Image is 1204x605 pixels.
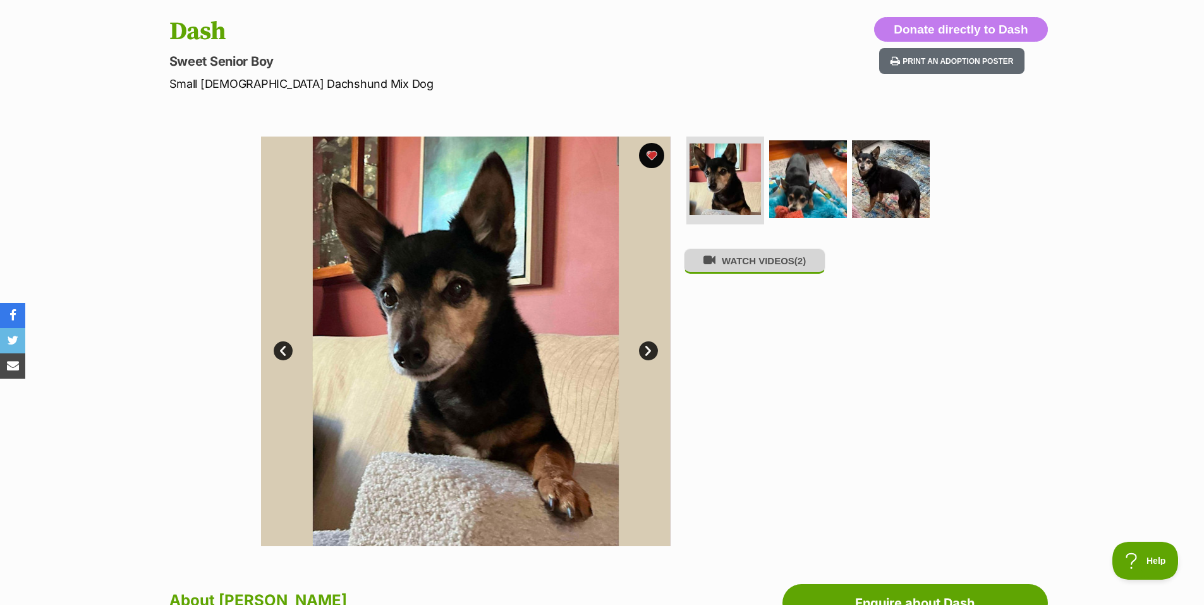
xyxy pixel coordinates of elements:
a: Next [639,341,658,360]
button: Donate directly to Dash [874,17,1047,42]
button: Print an adoption poster [879,48,1025,74]
img: Photo of Dash [670,137,1079,546]
h1: Dash [169,17,704,46]
img: Photo of Dash [261,137,671,546]
iframe: Help Scout Beacon - Open [1112,542,1179,580]
button: favourite [639,143,664,168]
button: WATCH VIDEOS(2) [684,248,825,273]
p: Small [DEMOGRAPHIC_DATA] Dachshund Mix Dog [169,75,704,92]
span: (2) [794,255,806,266]
img: Photo of Dash [690,144,761,215]
a: Prev [274,341,293,360]
p: Sweet Senior Boy [169,52,704,70]
img: Photo of Dash [769,140,847,218]
img: Photo of Dash [852,140,930,218]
